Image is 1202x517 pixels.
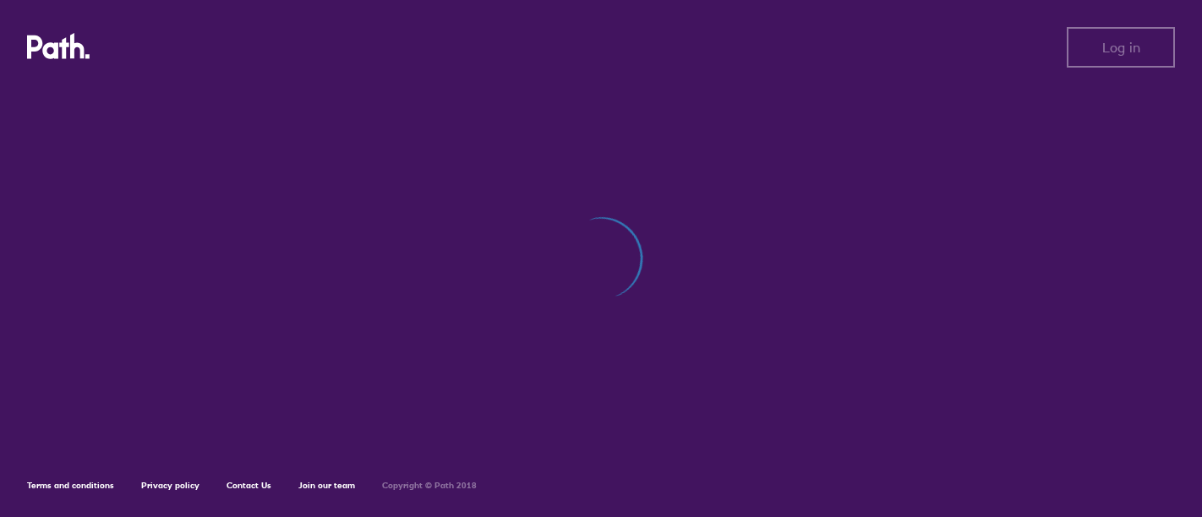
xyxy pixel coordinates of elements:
[227,480,271,491] a: Contact Us
[27,480,114,491] a: Terms and conditions
[141,480,199,491] a: Privacy policy
[1102,40,1140,55] span: Log in
[298,480,355,491] a: Join our team
[1067,27,1175,68] button: Log in
[382,481,477,491] h6: Copyright © Path 2018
